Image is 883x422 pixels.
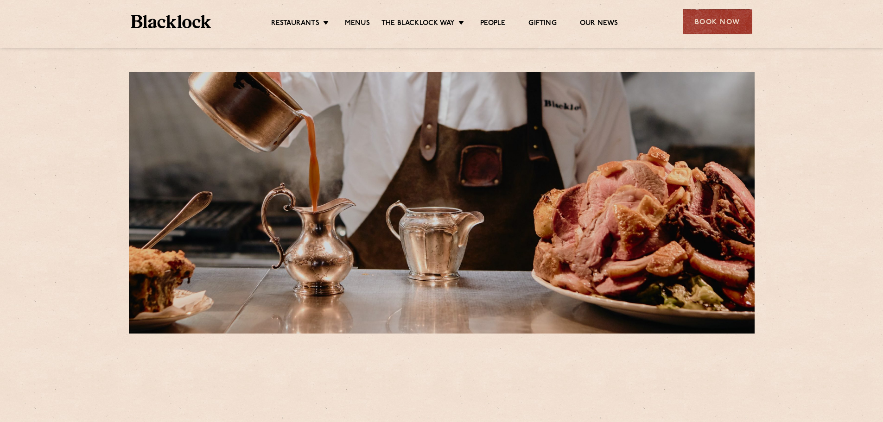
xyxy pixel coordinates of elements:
a: The Blacklock Way [381,19,455,29]
img: BL_Textured_Logo-footer-cropped.svg [131,15,211,28]
div: Book Now [683,9,752,34]
a: Restaurants [271,19,319,29]
a: Gifting [528,19,556,29]
a: People [480,19,505,29]
a: Menus [345,19,370,29]
a: Our News [580,19,618,29]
